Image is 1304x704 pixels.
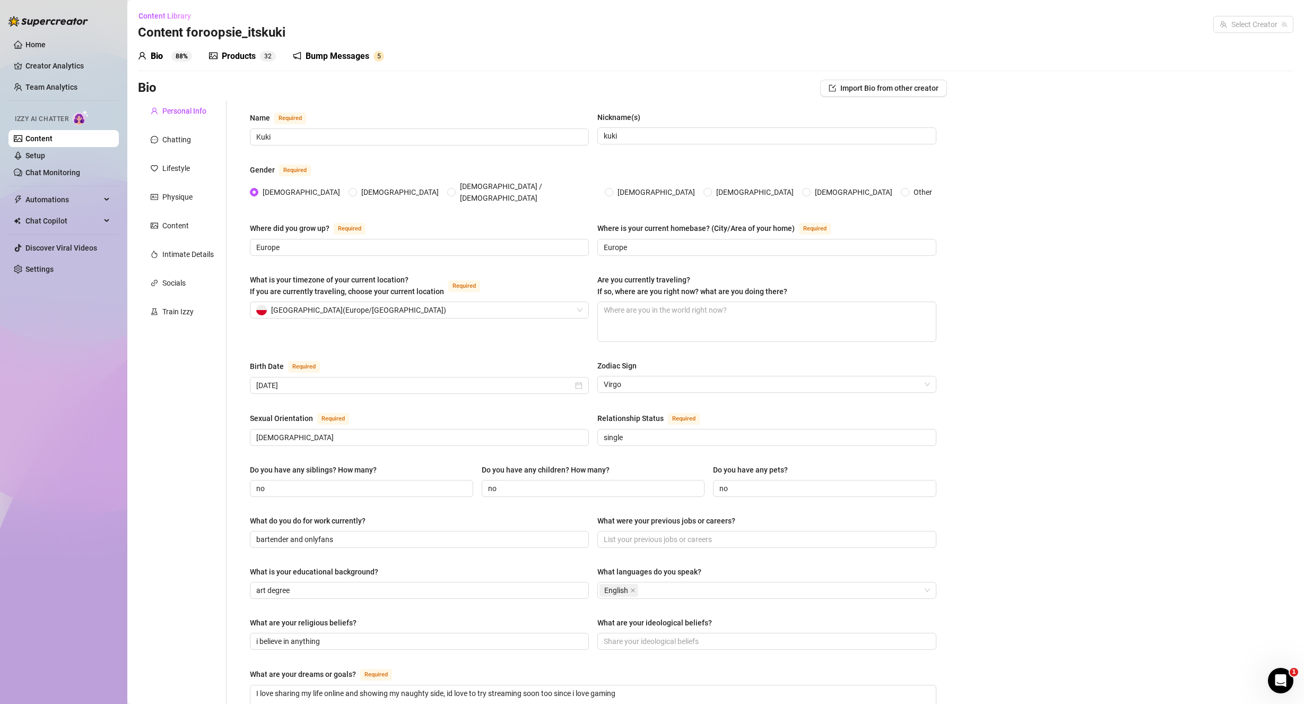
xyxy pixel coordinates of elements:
[719,483,928,494] input: Do you have any pets?
[260,51,276,62] sup: 32
[256,432,580,443] input: Sexual Orientation
[25,134,53,143] a: Content
[482,464,617,476] label: Do you have any children? How many?
[151,50,163,63] div: Bio
[640,584,642,597] input: What languages do you speak?
[138,7,199,24] button: Content Library
[799,223,831,235] span: Required
[713,464,788,476] div: Do you have any pets?
[256,534,580,545] input: What do you do for work currently?
[811,186,897,198] span: [DEMOGRAPHIC_DATA]
[250,668,404,681] label: What are your dreams or goals?
[138,51,146,60] span: user
[151,279,158,287] span: link
[1268,668,1293,693] iframe: Intercom live chat
[256,131,580,143] input: Name
[306,50,369,63] div: Bump Messages
[250,164,323,176] label: Gender
[256,483,465,494] input: Do you have any siblings? How many?
[151,251,158,258] span: fire
[377,53,381,60] span: 5
[250,360,284,372] div: Birth Date
[597,360,644,372] label: Zodiac Sign
[25,83,77,91] a: Team Analytics
[15,114,68,124] span: Izzy AI Chatter
[274,113,306,124] span: Required
[317,413,349,425] span: Required
[599,584,638,597] span: English
[712,186,798,198] span: [DEMOGRAPHIC_DATA]
[250,360,332,373] label: Birth Date
[373,51,384,62] sup: 5
[162,105,206,117] div: Personal Info
[222,50,256,63] div: Products
[25,57,110,74] a: Creator Analytics
[25,151,45,160] a: Setup
[8,16,88,27] img: logo-BBDzfeDw.svg
[25,212,101,229] span: Chat Copilot
[909,186,936,198] span: Other
[14,195,22,204] span: thunderbolt
[597,111,648,123] label: Nickname(s)
[597,276,787,296] span: Are you currently traveling? If so, where are you right now? what are you doing there?
[250,464,377,476] div: Do you have any siblings? How many?
[1290,668,1298,676] span: 1
[250,111,318,124] label: Name
[840,84,938,92] span: Import Bio from other creator
[334,223,366,235] span: Required
[162,220,189,231] div: Content
[256,242,580,253] input: Where did you grow up?
[162,277,186,289] div: Socials
[482,464,610,476] div: Do you have any children? How many?
[604,534,928,545] input: What were your previous jobs or careers?
[258,186,344,198] span: [DEMOGRAPHIC_DATA]
[138,80,157,97] h3: Bio
[256,636,580,647] input: What are your religious beliefs?
[25,191,101,208] span: Automations
[73,110,89,125] img: AI Chatter
[597,111,640,123] div: Nickname(s)
[250,222,377,235] label: Where did you grow up?
[138,12,191,20] span: Content Library
[268,53,272,60] span: 2
[597,360,637,372] div: Zodiac Sign
[250,222,329,234] div: Where did you grow up?
[162,248,214,260] div: Intimate Details
[829,84,836,92] span: import
[25,168,80,177] a: Chat Monitoring
[597,222,795,234] div: Where is your current homebase? (City/Area of your home)
[25,244,97,252] a: Discover Viral Videos
[138,24,285,41] h3: Content for oopsie_itskuki
[151,193,158,201] span: idcard
[162,134,191,145] div: Chatting
[250,566,386,578] label: What is your educational background?
[597,617,712,629] div: What are your ideological beliefs?
[613,186,699,198] span: [DEMOGRAPHIC_DATA]
[25,265,54,273] a: Settings
[250,668,356,680] div: What are your dreams or goals?
[604,636,928,647] input: What are your ideological beliefs?
[256,585,580,596] input: What is your educational background?
[357,186,443,198] span: [DEMOGRAPHIC_DATA]
[151,165,158,172] span: heart
[279,165,311,176] span: Required
[250,515,366,527] div: What do you do for work currently?
[604,585,628,596] span: English
[597,617,719,629] label: What are your ideological beliefs?
[597,566,701,578] div: What languages do you speak?
[151,222,158,229] span: picture
[171,51,192,62] sup: 88%
[597,515,735,527] div: What were your previous jobs or careers?
[820,80,947,97] button: Import Bio from other creator
[630,588,636,593] span: close
[25,40,46,49] a: Home
[604,242,928,253] input: Where is your current homebase? (City/Area of your home)
[1281,21,1288,28] span: team
[250,412,361,425] label: Sexual Orientation
[151,308,158,315] span: experiment
[250,515,373,527] label: What do you do for work currently?
[597,222,842,235] label: Where is your current homebase? (City/Area of your home)
[668,413,700,425] span: Required
[456,181,601,204] span: [DEMOGRAPHIC_DATA] / [DEMOGRAPHIC_DATA]
[14,217,21,225] img: Chat Copilot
